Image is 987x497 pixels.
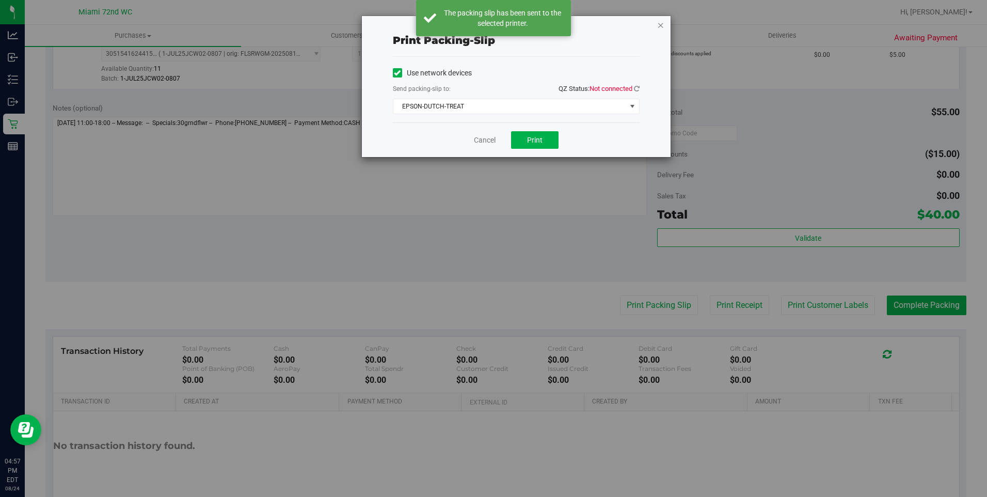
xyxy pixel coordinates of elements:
[393,68,472,79] label: Use network devices
[559,85,640,92] span: QZ Status:
[10,414,41,445] iframe: Resource center
[393,84,451,94] label: Send packing-slip to:
[393,34,495,46] span: Print packing-slip
[626,99,639,114] span: select
[474,135,496,146] a: Cancel
[442,8,563,28] div: The packing slip has been sent to the selected printer.
[527,136,543,144] span: Print
[511,131,559,149] button: Print
[590,85,632,92] span: Not connected
[393,99,626,114] span: EPSON-DUTCH-TREAT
